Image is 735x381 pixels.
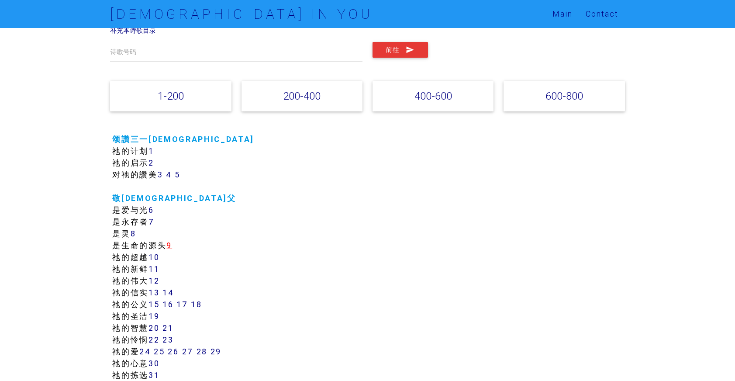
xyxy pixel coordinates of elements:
[148,299,159,309] a: 15
[176,299,188,309] a: 17
[158,170,163,180] a: 3
[162,287,174,298] a: 14
[162,335,173,345] a: 23
[175,170,180,180] a: 5
[158,90,184,102] a: 1-200
[148,311,159,321] a: 19
[162,323,173,333] a: 21
[148,323,159,333] a: 20
[148,205,154,215] a: 6
[168,346,179,357] a: 26
[414,90,452,102] a: 400-600
[166,240,172,250] a: 9
[154,346,165,357] a: 25
[131,229,136,239] a: 8
[191,299,202,309] a: 18
[110,26,156,35] a: 补充本诗歌目录
[139,346,151,357] a: 24
[148,217,155,227] a: 7
[110,47,136,57] label: 诗歌号码
[112,134,254,144] a: 颂讚三一[DEMOGRAPHIC_DATA]
[210,346,221,357] a: 29
[373,42,428,58] button: 前往
[197,346,207,357] a: 28
[148,252,159,262] a: 10
[148,287,159,298] a: 13
[283,90,321,102] a: 200-400
[148,264,159,274] a: 11
[112,193,236,203] a: 敬[DEMOGRAPHIC_DATA]父
[162,299,173,309] a: 16
[166,170,172,180] a: 4
[148,276,159,286] a: 12
[148,335,159,345] a: 22
[148,358,159,368] a: 30
[148,370,159,380] a: 31
[148,146,154,156] a: 1
[182,346,193,357] a: 27
[148,158,154,168] a: 2
[545,90,583,102] a: 600-800
[698,342,728,374] iframe: Chat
